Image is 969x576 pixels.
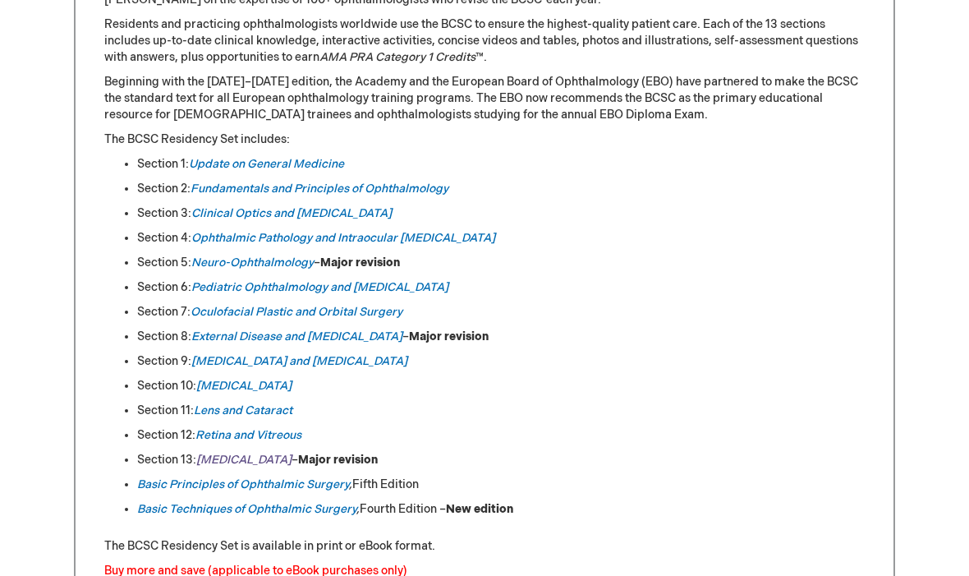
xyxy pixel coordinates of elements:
[191,207,392,221] a: Clinical Optics and [MEDICAL_DATA]
[104,539,865,555] p: The BCSC Residency Set is available in print or eBook format.
[137,231,865,247] li: Section 4:
[137,182,865,198] li: Section 2:
[194,404,292,418] a: Lens and Cataract
[196,454,292,468] a: [MEDICAL_DATA]
[191,330,402,344] a: External Disease and [MEDICAL_DATA]
[137,256,865,272] li: Section 5: –
[104,132,865,149] p: The BCSC Residency Set includes:
[446,503,513,517] strong: New edition
[191,256,314,270] a: Neuro-Ophthalmology
[191,281,448,295] a: Pediatric Ophthalmology and [MEDICAL_DATA]
[137,329,865,346] li: Section 8: –
[104,75,865,124] p: Beginning with the [DATE]–[DATE] edition, the Academy and the European Board of Ophthalmology (EB...
[137,280,865,297] li: Section 6:
[191,306,402,320] a: Oculofacial Plastic and Orbital Surgery
[137,379,865,395] li: Section 10:
[137,478,349,492] a: Basic Principles of Ophthalmic Surgery
[196,380,292,394] a: [MEDICAL_DATA]
[137,305,865,321] li: Section 7:
[189,158,344,172] a: Update on General Medicine
[137,206,865,223] li: Section 3:
[298,454,378,468] strong: Major revision
[137,502,865,518] li: Fourth Edition –
[409,330,489,344] strong: Major revision
[104,17,865,67] p: Residents and practicing ophthalmologists worldwide use the BCSC to ensure the highest-quality pa...
[137,503,356,517] a: Basic Techniques of Ophthalmic Surgery
[195,429,301,443] a: Retina and Vitreous
[191,232,495,246] a: Ophthalmic Pathology and Intraocular [MEDICAL_DATA]
[137,453,865,469] li: Section 13: –
[137,157,865,173] li: Section 1:
[191,182,448,196] a: Fundamentals and Principles of Ophthalmology
[191,355,407,369] a: [MEDICAL_DATA] and [MEDICAL_DATA]
[320,256,400,270] strong: Major revision
[137,354,865,371] li: Section 9:
[137,428,865,445] li: Section 12:
[319,51,475,65] em: AMA PRA Category 1 Credits
[349,478,352,492] em: ,
[137,403,865,420] li: Section 11:
[137,477,865,494] li: Fifth Edition
[137,503,360,517] em: ,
